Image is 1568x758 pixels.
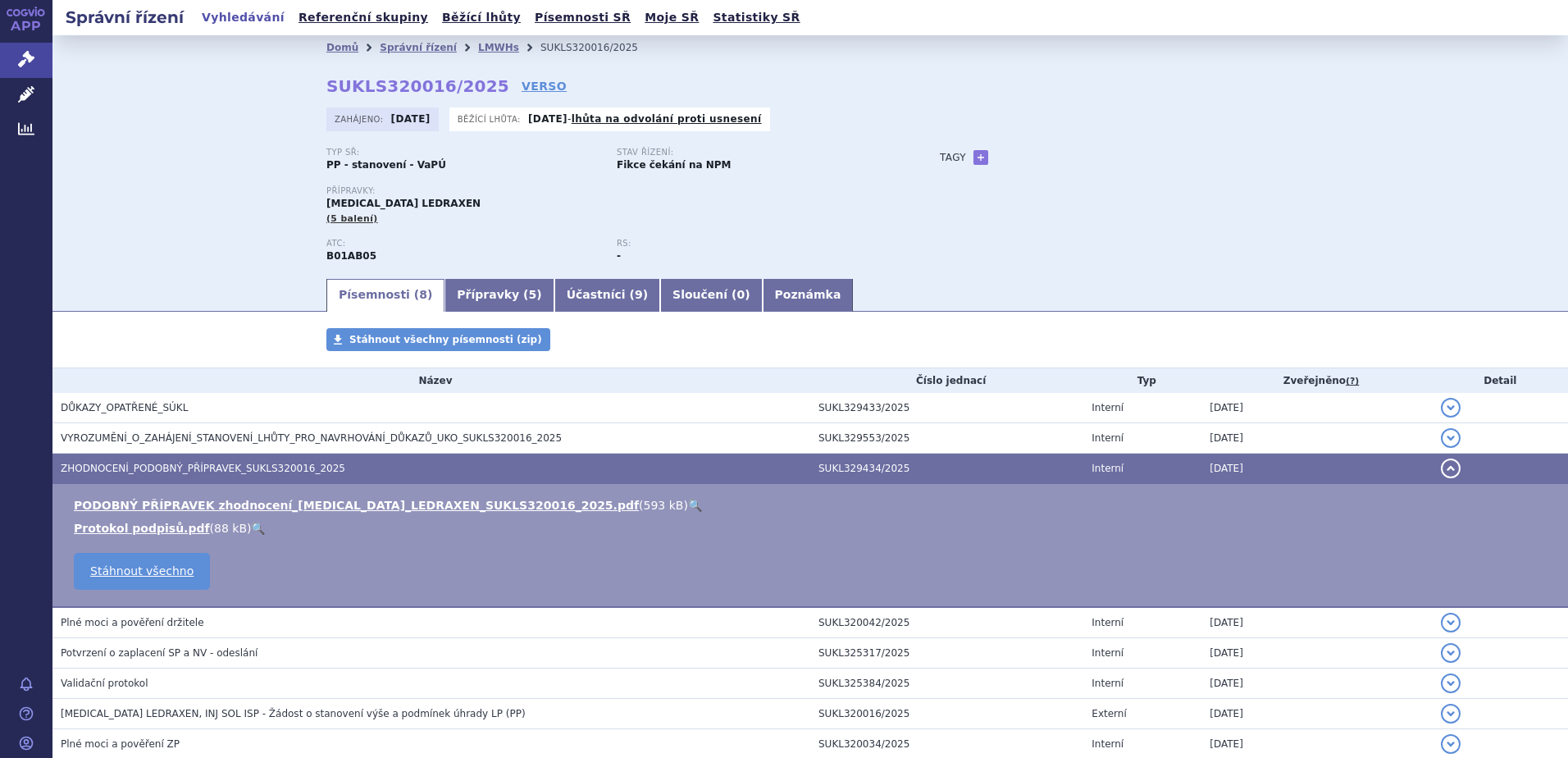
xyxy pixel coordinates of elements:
[522,78,567,94] a: VERSO
[1441,704,1461,724] button: detail
[644,499,684,512] span: 593 kB
[74,553,210,590] a: Stáhnout všechno
[1083,368,1201,393] th: Typ
[1441,459,1461,478] button: detail
[1092,432,1124,444] span: Interní
[74,497,1552,514] li: ( )
[640,7,704,29] a: Moje SŘ
[52,368,810,393] th: Název
[1092,617,1124,628] span: Interní
[529,288,537,301] span: 5
[617,239,891,249] p: RS:
[763,279,854,312] a: Poznámka
[554,279,660,312] a: Účastníci (9)
[458,112,524,126] span: Běžící lhůta:
[973,150,988,165] a: +
[1201,423,1432,454] td: [DATE]
[940,148,966,167] h3: Tagy
[708,7,805,29] a: Statistiky SŘ
[391,113,431,125] strong: [DATE]
[660,279,762,312] a: Sloučení (0)
[74,520,1552,537] li: ( )
[1441,398,1461,418] button: detail
[1346,376,1359,387] abbr: (?)
[478,42,519,53] a: LMWHs
[1201,454,1432,484] td: [DATE]
[61,738,180,750] span: Plné moci a pověření ZP
[326,159,446,171] strong: PP - stanovení - VaPÚ
[1433,368,1568,393] th: Detail
[61,647,258,659] span: Potvrzení o zaplacení SP a NV - odeslání
[326,328,550,351] a: Stáhnout všechny písemnosti (zip)
[1201,669,1432,699] td: [DATE]
[810,638,1083,669] td: SUKL325317/2025
[617,250,621,262] strong: -
[1092,402,1124,413] span: Interní
[1092,678,1124,689] span: Interní
[617,159,731,171] strong: Fikce čekání na NPM
[635,288,643,301] span: 9
[326,42,358,53] a: Domů
[1441,734,1461,754] button: detail
[437,7,526,29] a: Běžící lhůty
[61,678,148,689] span: Validační protokol
[326,279,444,312] a: Písemnosti (8)
[617,148,891,158] p: Stav řízení:
[810,423,1083,454] td: SUKL329553/2025
[1201,368,1432,393] th: Zveřejněno
[214,522,247,535] span: 88 kB
[736,288,745,301] span: 0
[1201,607,1432,638] td: [DATE]
[810,699,1083,729] td: SUKL320016/2025
[1441,674,1461,693] button: detail
[810,368,1083,393] th: Číslo jednací
[326,148,600,158] p: Typ SŘ:
[335,112,386,126] span: Zahájeno:
[1441,428,1461,448] button: detail
[810,669,1083,699] td: SUKL325384/2025
[1201,699,1432,729] td: [DATE]
[540,35,659,60] li: SUKLS320016/2025
[326,198,481,209] span: [MEDICAL_DATA] LEDRAXEN
[326,250,376,262] strong: ENOXAPARIN
[61,617,204,628] span: Plné moci a pověření držitele
[61,708,526,719] span: ENOXAPARIN SODIUM LEDRAXEN, INJ SOL ISP - Žádost o stanovení výše a podmínek úhrady LP (PP)
[528,113,567,125] strong: [DATE]
[530,7,636,29] a: Písemnosti SŘ
[1441,613,1461,632] button: detail
[1201,393,1432,423] td: [DATE]
[1092,708,1126,719] span: Externí
[1201,638,1432,669] td: [DATE]
[326,186,907,196] p: Přípravky:
[197,7,289,29] a: Vyhledávání
[294,7,433,29] a: Referenční skupiny
[444,279,554,312] a: Přípravky (5)
[326,76,509,96] strong: SUKLS320016/2025
[1092,463,1124,474] span: Interní
[326,239,600,249] p: ATC:
[1441,643,1461,663] button: detail
[419,288,427,301] span: 8
[528,112,762,126] p: -
[61,402,188,413] span: DŮKAZY_OPATŘENÉ_SÚKL
[810,393,1083,423] td: SUKL329433/2025
[74,499,639,512] a: PODOBNÝ PŘÍPRAVEK zhodnocení_[MEDICAL_DATA]_LEDRAXEN_SUKLS320016_2025.pdf
[1092,738,1124,750] span: Interní
[349,334,542,345] span: Stáhnout všechny písemnosti (zip)
[810,607,1083,638] td: SUKL320042/2025
[572,113,762,125] a: lhůta na odvolání proti usnesení
[61,432,562,444] span: VYROZUMĚNÍ_O_ZAHÁJENÍ_STANOVENÍ_LHŮTY_PRO_NAVRHOVÁNÍ_DŮKAZŮ_UKO_SUKLS320016_2025
[326,213,378,224] span: (5 balení)
[810,454,1083,484] td: SUKL329434/2025
[74,522,210,535] a: Protokol podpisů.pdf
[1092,647,1124,659] span: Interní
[380,42,457,53] a: Správní řízení
[52,6,197,29] h2: Správní řízení
[61,463,345,474] span: ZHODNOCENÍ_PODOBNÝ_PŘÍPRAVEK_SUKLS320016_2025
[251,522,265,535] a: 🔍
[688,499,702,512] a: 🔍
